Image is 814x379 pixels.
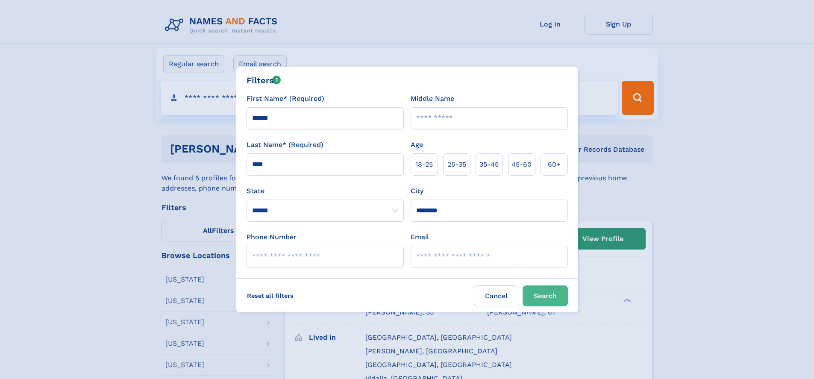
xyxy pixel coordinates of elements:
[247,140,323,150] label: Last Name* (Required)
[241,285,299,306] label: Reset all filters
[411,232,429,242] label: Email
[411,94,454,104] label: Middle Name
[548,159,561,170] span: 60+
[247,94,324,104] label: First Name* (Required)
[415,159,433,170] span: 18‑25
[247,232,297,242] label: Phone Number
[511,159,532,170] span: 45‑60
[411,186,423,196] label: City
[411,140,423,150] label: Age
[523,285,568,306] button: Search
[447,159,466,170] span: 25‑35
[247,186,404,196] label: State
[247,74,281,87] div: Filters
[474,285,519,306] label: Cancel
[479,159,499,170] span: 35‑45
